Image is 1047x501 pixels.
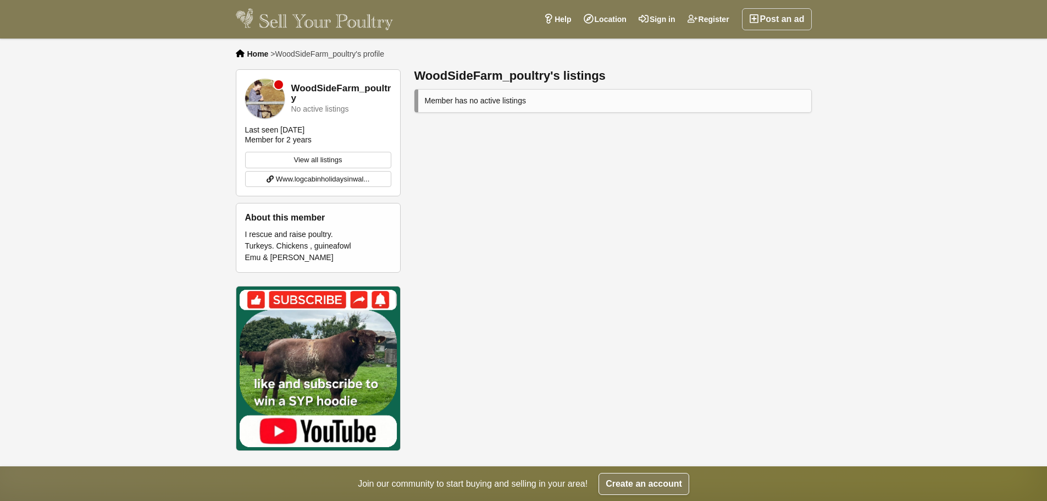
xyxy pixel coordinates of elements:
[276,174,370,185] span: Www.logcabinholidaysinwal...
[291,84,391,104] strong: WoodSideFarm_poultry
[414,69,812,82] h1: WoodSideFarm_poultry's listings
[633,8,682,30] a: Sign in
[742,8,812,30] a: Post an ad
[275,49,384,58] span: WoodSideFarm_poultry's profile
[358,477,588,491] span: Join our community to start buying and selling in your area!
[245,125,305,135] div: Last seen [DATE]
[245,171,391,188] a: Www.logcabinholidaysinwal...
[247,49,269,58] a: Home
[682,8,735,30] a: Register
[245,79,285,118] img: WoodSideFarm_poultry
[245,212,391,223] h4: About this member
[245,135,312,145] div: Member for 2 years
[578,8,633,30] a: Location
[274,80,283,89] div: Member is offline
[414,89,812,113] div: Member has no active listings
[599,473,689,495] a: Create an account
[236,8,394,30] img: Sell Your Poultry
[245,152,391,168] a: View all listings
[245,229,391,263] div: I rescue and raise poultry. Turkeys. Chickens , guineafowl Emu & [PERSON_NAME]
[270,49,384,58] li: >
[236,286,401,451] img: Mat Atkinson Farming YouTube Channel
[291,105,349,113] div: No active listings
[538,8,577,30] a: Help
